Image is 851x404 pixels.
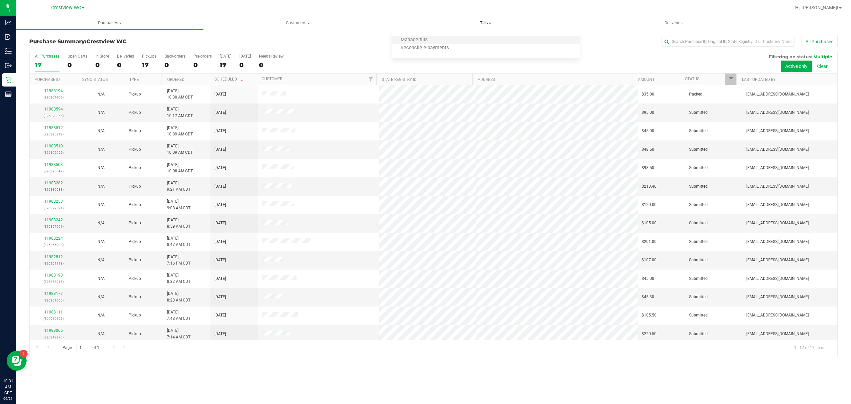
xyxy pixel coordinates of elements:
span: $105.50 [642,312,657,318]
p: (326380088) [34,186,73,193]
span: [DATE] 10:09 AM CDT [167,143,193,156]
span: Submitted [689,202,708,208]
inline-svg: Outbound [5,62,12,69]
div: Open Carts [67,54,87,59]
button: N/A [97,276,105,282]
span: [EMAIL_ADDRESS][DOMAIN_NAME] [746,239,809,245]
button: Active only [781,61,812,72]
p: (326396052) [34,149,73,156]
span: Page of 1 [57,343,105,353]
span: Manage tills [392,37,436,43]
a: Purchases [16,16,204,30]
span: [DATE] [214,91,226,98]
a: 11983253 [44,199,63,204]
button: N/A [97,109,105,116]
span: $95.00 [642,109,654,116]
span: Not Applicable [97,128,105,133]
a: 11983193 [44,273,63,278]
div: Back-orders [165,54,185,59]
a: Customer [262,77,282,81]
span: Submitted [689,331,708,337]
p: (326348976) [34,334,73,340]
span: Not Applicable [97,239,105,244]
div: Deliveries [117,54,134,59]
span: Submitted [689,146,708,153]
span: [EMAIL_ADDRESS][DOMAIN_NAME] [746,331,809,337]
button: N/A [97,257,105,263]
div: 0 [239,61,251,69]
a: Filter [725,74,736,85]
button: N/A [97,239,105,245]
span: Not Applicable [97,202,105,207]
span: [DATE] [214,239,226,245]
span: $45.00 [642,276,654,282]
p: (326367901) [34,223,73,230]
span: [EMAIL_ADDRESS][DOMAIN_NAME] [746,183,809,190]
p: (326361605) [34,297,73,303]
th: Address [472,74,633,85]
div: 17 [35,61,60,69]
a: Sync Status [82,77,108,82]
inline-svg: Analytics [5,19,12,26]
span: [DATE] [214,312,226,318]
div: In Store [95,54,109,59]
a: 11983512 [44,125,63,130]
span: Submitted [689,109,708,116]
span: $213.40 [642,183,657,190]
span: $201.00 [642,239,657,245]
span: [DATE] 10:08 AM CDT [167,162,193,174]
span: Pickup [129,239,141,245]
span: Submitted [689,276,708,282]
span: Multiple [813,54,832,59]
p: (326398855) [34,113,73,119]
a: Purchase ID [35,77,60,82]
button: N/A [97,165,105,171]
span: Not Applicable [97,92,105,97]
span: 1 - 17 of 17 items [789,343,831,353]
span: Submitted [689,239,708,245]
span: [EMAIL_ADDRESS][DOMAIN_NAME] [746,91,809,98]
a: Deliveries [580,16,768,30]
span: Pickup [129,165,141,171]
span: $45.30 [642,294,654,300]
span: $105.00 [642,220,657,226]
span: [EMAIL_ADDRESS][DOMAIN_NAME] [746,220,809,226]
span: [EMAIL_ADDRESS][DOMAIN_NAME] [746,146,809,153]
span: [DATE] [214,294,226,300]
span: [DATE] 9:08 AM CDT [167,198,190,211]
div: [DATE] [220,54,231,59]
a: Last Updated By [742,77,776,82]
span: [DATE] [214,146,226,153]
span: [EMAIL_ADDRESS][DOMAIN_NAME] [746,128,809,134]
a: 11983510 [44,144,63,148]
a: Scheduled [214,77,245,82]
input: 1 [76,343,88,353]
span: Submitted [689,183,708,190]
span: Pickup [129,331,141,337]
span: Not Applicable [97,147,105,152]
span: Pickup [129,128,141,134]
a: 11983503 [44,162,63,167]
span: [DATE] [214,128,226,134]
a: Filter [365,74,376,85]
a: Amount [638,77,655,82]
span: $45.00 [642,128,654,134]
span: [DATE] [214,331,226,337]
a: 11983066 [44,328,63,333]
span: Pickup [129,183,141,190]
span: Filtering on status: [769,54,812,59]
button: N/A [97,312,105,318]
span: Purchases [16,20,203,26]
div: [DATE] [239,54,251,59]
a: 11983177 [44,291,63,296]
span: $220.50 [642,331,657,337]
span: Not Applicable [97,258,105,262]
button: Clear [813,61,832,72]
span: Customers [204,20,391,26]
span: Submitted [689,312,708,318]
span: [DATE] 7:48 AM CDT [167,309,190,322]
span: Deliveries [656,20,692,26]
span: [DATE] [214,257,226,263]
div: 17 [142,61,157,69]
span: Not Applicable [97,221,105,225]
